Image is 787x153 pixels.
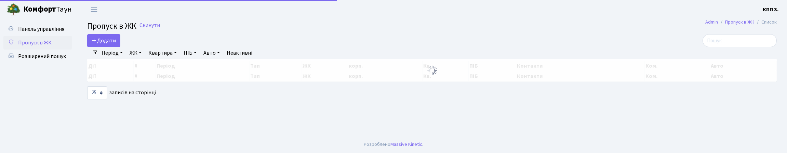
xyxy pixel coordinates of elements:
[18,25,64,33] span: Панель управління
[127,47,144,59] a: ЖК
[181,47,199,59] a: ПІБ
[763,5,779,14] a: КПП 3.
[18,39,52,46] span: Пропуск в ЖК
[725,18,754,26] a: Пропуск в ЖК
[224,47,255,59] a: Неактивні
[99,47,125,59] a: Період
[3,22,72,36] a: Панель управління
[703,34,777,47] input: Пошук...
[754,18,777,26] li: Список
[92,37,116,44] span: Додати
[18,53,66,60] span: Розширений пошук
[763,6,779,13] b: КПП 3.
[427,65,438,76] img: Обробка...
[85,4,103,15] button: Переключити навігацію
[201,47,223,59] a: Авто
[695,15,787,29] nav: breadcrumb
[87,20,136,32] span: Пропуск в ЖК
[3,50,72,63] a: Розширений пошук
[3,36,72,50] a: Пропуск в ЖК
[139,22,160,29] a: Скинути
[705,18,718,26] a: Admin
[390,141,422,148] a: Massive Kinetic
[87,86,107,99] select: записів на сторінці
[87,86,156,99] label: записів на сторінці
[146,47,179,59] a: Квартира
[87,34,120,47] a: Додати
[23,4,56,15] b: Комфорт
[364,141,423,148] div: Розроблено .
[7,3,21,16] img: logo.png
[23,4,72,15] span: Таун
